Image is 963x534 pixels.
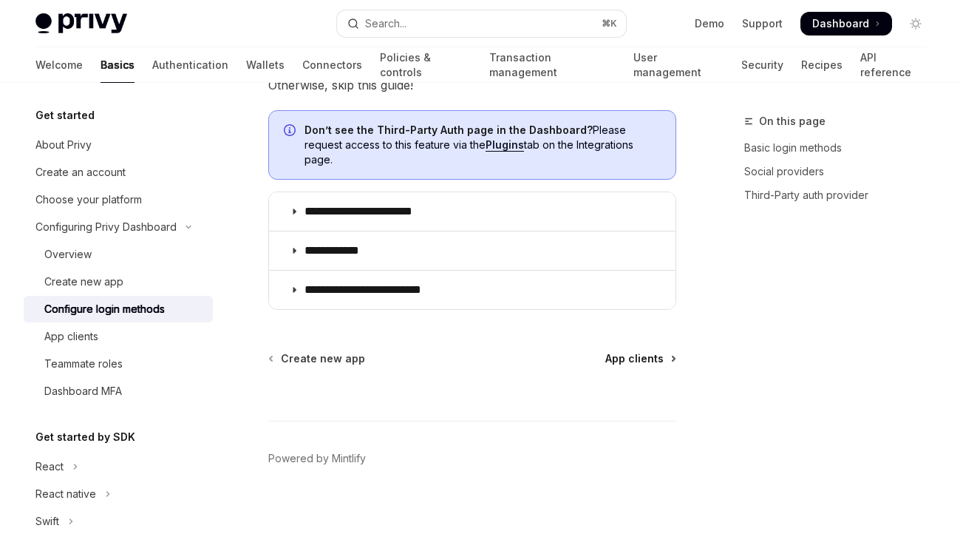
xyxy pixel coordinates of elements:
div: React [35,458,64,476]
span: ⌘ K [602,18,617,30]
a: Dashboard [800,12,892,36]
a: Dashboard MFA [24,378,213,405]
div: Choose your platform [35,191,142,209]
span: Dashboard [812,16,869,31]
a: Policies & controls [380,47,472,83]
div: App clients [44,328,98,345]
a: Powered by Mintlify [268,451,366,466]
button: Toggle Configuring Privy Dashboard section [24,214,213,240]
a: Teammate roles [24,351,213,377]
a: Support [742,16,783,31]
div: Configure login methods [44,300,165,318]
a: API reference [860,47,928,83]
a: Overview [24,241,213,268]
span: Please request access to this feature via the tab on the Integrations page. [304,123,661,167]
div: Overview [44,246,92,263]
a: Create new app [24,268,213,295]
a: Choose your platform [24,186,213,213]
img: light logo [35,13,127,34]
button: Toggle React section [24,453,213,480]
a: Basics [101,47,135,83]
a: User management [633,47,724,83]
a: Third-Party auth provider [744,183,939,207]
h5: Get started by SDK [35,428,135,446]
strong: Don’t see the Third-Party Auth page in the Dashboard? [304,124,593,136]
a: About Privy [24,132,213,158]
svg: Info [284,124,299,139]
div: Swift [35,513,59,530]
a: App clients [605,351,675,366]
div: Teammate roles [44,355,123,373]
div: Dashboard MFA [44,382,122,400]
div: Create new app [44,273,123,291]
span: Create new app [281,351,365,366]
button: Toggle React native section [24,481,213,507]
a: Plugins [486,138,524,152]
div: Search... [365,15,406,33]
a: Create an account [24,159,213,186]
a: App clients [24,323,213,350]
a: Demo [695,16,724,31]
a: Welcome [35,47,83,83]
a: Connectors [302,47,362,83]
a: Wallets [246,47,285,83]
span: On this page [759,112,826,130]
a: Configure login methods [24,296,213,322]
a: Transaction management [489,47,616,83]
a: Basic login methods [744,136,939,160]
a: Recipes [801,47,843,83]
button: Open search [337,10,627,37]
div: Configuring Privy Dashboard [35,218,177,236]
button: Toggle dark mode [904,12,928,36]
h5: Get started [35,107,95,124]
div: React native [35,485,96,503]
a: Security [741,47,783,83]
div: About Privy [35,136,92,154]
a: Create new app [270,351,365,366]
a: Social providers [744,160,939,183]
span: App clients [605,351,664,366]
a: Authentication [152,47,228,83]
div: Create an account [35,163,126,181]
